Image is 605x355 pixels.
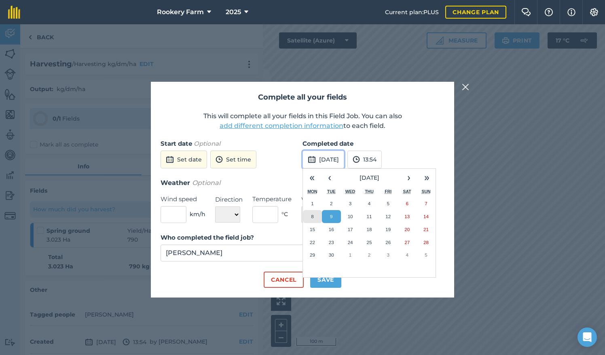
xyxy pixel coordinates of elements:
button: » [418,169,436,187]
strong: Completed date [302,140,353,147]
img: A cog icon [589,8,599,16]
span: km/h [190,210,205,219]
abbr: 6 September 2025 [406,201,408,206]
abbr: 19 September 2025 [385,227,391,232]
button: 11 September 2025 [360,210,379,223]
button: 8 September 2025 [303,210,322,223]
button: « [303,169,321,187]
abbr: 27 September 2025 [404,240,410,245]
button: 22 September 2025 [303,236,322,249]
button: 23 September 2025 [322,236,341,249]
h2: Complete all your fields [161,91,444,103]
span: Current plan : PLUS [385,8,439,17]
abbr: 1 September 2025 [311,201,313,206]
button: 1 October 2025 [341,249,360,261]
span: Rookery Farm [157,7,204,17]
button: 2 September 2025 [322,197,341,210]
button: 21 September 2025 [417,223,436,236]
button: 24 September 2025 [341,236,360,249]
abbr: 2 October 2025 [368,252,370,257]
button: 5 October 2025 [417,249,436,261]
img: svg+xml;base64,PD94bWwgdmVyc2lvbj0iMS4wIiBlbmNvZGluZz0idXRmLTgiPz4KPCEtLSBHZW5lcmF0b3I6IEFkb2JlIE... [216,155,223,164]
button: 28 September 2025 [417,236,436,249]
img: svg+xml;base64,PHN2ZyB4bWxucz0iaHR0cDovL3d3dy53My5vcmcvMjAwMC9zdmciIHdpZHRoPSIxNyIgaGVpZ2h0PSIxNy... [567,7,575,17]
img: A question mark icon [544,8,554,16]
abbr: 18 September 2025 [366,227,372,232]
button: 18 September 2025 [360,223,379,236]
abbr: 3 September 2025 [349,201,351,206]
button: 2 October 2025 [360,249,379,261]
strong: Who completed the field job? [161,234,254,241]
button: 7 September 2025 [417,197,436,210]
h3: Weather [161,178,444,188]
img: svg+xml;base64,PD94bWwgdmVyc2lvbj0iMS4wIiBlbmNvZGluZz0idXRmLTgiPz4KPCEtLSBHZW5lcmF0b3I6IEFkb2JlIE... [308,155,316,164]
button: ‹ [321,169,338,187]
span: ° C [281,210,288,219]
button: 3 October 2025 [379,249,398,261]
label: Wind speed [161,194,205,204]
abbr: 9 September 2025 [330,214,332,219]
abbr: 23 September 2025 [329,240,334,245]
abbr: Friday [385,189,391,194]
button: 5 September 2025 [379,197,398,210]
img: svg+xml;base64,PHN2ZyB4bWxucz0iaHR0cDovL3d3dy53My5vcmcvMjAwMC9zdmciIHdpZHRoPSIyMiIgaGVpZ2h0PSIzMC... [462,82,469,92]
button: 12 September 2025 [379,210,398,223]
abbr: Wednesday [345,189,355,194]
button: 19 September 2025 [379,223,398,236]
button: 6 September 2025 [398,197,417,210]
abbr: 1 October 2025 [349,252,351,257]
button: [DATE] [338,169,400,187]
abbr: 16 September 2025 [329,227,334,232]
abbr: 5 October 2025 [425,252,427,257]
label: Weather [301,195,341,204]
label: Direction [215,195,243,204]
abbr: 29 September 2025 [310,252,315,257]
abbr: Saturday [403,189,411,194]
img: svg+xml;base64,PD94bWwgdmVyc2lvbj0iMS4wIiBlbmNvZGluZz0idXRmLTgiPz4KPCEtLSBHZW5lcmF0b3I6IEFkb2JlIE... [353,155,360,164]
abbr: 15 September 2025 [310,227,315,232]
button: 17 September 2025 [341,223,360,236]
abbr: 10 September 2025 [348,214,353,219]
button: add different completion information [220,121,343,131]
button: 3 September 2025 [341,197,360,210]
abbr: 11 September 2025 [366,214,372,219]
abbr: 22 September 2025 [310,240,315,245]
abbr: 21 September 2025 [423,227,429,232]
img: fieldmargin Logo [8,6,20,19]
button: 16 September 2025 [322,223,341,236]
abbr: 24 September 2025 [348,240,353,245]
abbr: 13 September 2025 [404,214,410,219]
button: Save [310,272,341,288]
button: 30 September 2025 [322,249,341,261]
button: 10 September 2025 [341,210,360,223]
abbr: 5 September 2025 [387,201,389,206]
button: 13 September 2025 [398,210,417,223]
button: 14 September 2025 [417,210,436,223]
button: 25 September 2025 [360,236,379,249]
strong: Start date [161,140,192,147]
button: Set time [210,151,256,168]
button: 1 September 2025 [303,197,322,210]
a: Change plan [445,6,506,19]
abbr: 28 September 2025 [423,240,429,245]
abbr: 4 September 2025 [368,201,370,206]
abbr: 25 September 2025 [366,240,372,245]
abbr: 26 September 2025 [385,240,391,245]
button: 26 September 2025 [379,236,398,249]
abbr: 2 September 2025 [330,201,332,206]
img: svg+xml;base64,PD94bWwgdmVyc2lvbj0iMS4wIiBlbmNvZGluZz0idXRmLTgiPz4KPCEtLSBHZW5lcmF0b3I6IEFkb2JlIE... [166,155,174,164]
button: 29 September 2025 [303,249,322,261]
button: 4 September 2025 [360,197,379,210]
button: › [400,169,418,187]
abbr: 17 September 2025 [348,227,353,232]
button: 27 September 2025 [398,236,417,249]
abbr: 20 September 2025 [404,227,410,232]
button: 20 September 2025 [398,223,417,236]
em: Optional [192,179,220,187]
img: Two speech bubbles overlapping with the left bubble in the forefront [521,8,531,16]
abbr: Thursday [365,189,374,194]
abbr: 3 October 2025 [387,252,389,257]
abbr: 14 September 2025 [423,214,429,219]
div: Open Intercom Messenger [577,327,597,347]
abbr: 30 September 2025 [329,252,334,257]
